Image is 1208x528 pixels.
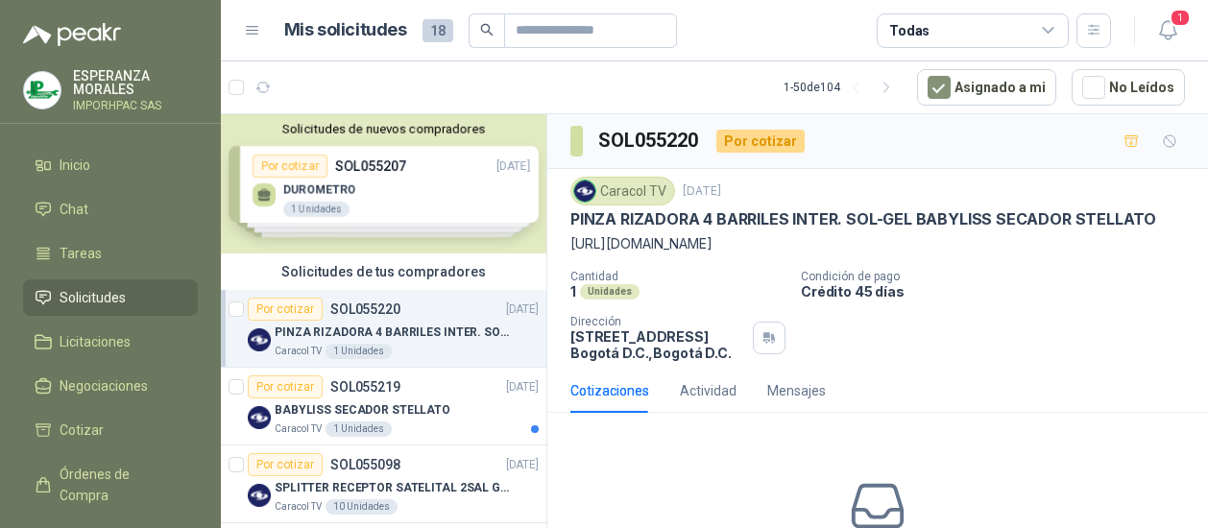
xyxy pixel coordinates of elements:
[248,406,271,429] img: Company Logo
[23,279,198,316] a: Solicitudes
[60,464,180,506] span: Órdenes de Compra
[801,270,1200,283] p: Condición de pago
[221,253,546,290] div: Solicitudes de tus compradores
[506,456,539,474] p: [DATE]
[1170,9,1191,27] span: 1
[248,375,323,398] div: Por cotizar
[570,270,785,283] p: Cantidad
[60,155,90,176] span: Inicio
[60,199,88,220] span: Chat
[73,69,198,96] p: ESPERANZA MORALES
[570,283,576,300] p: 1
[917,69,1056,106] button: Asignado a mi
[506,378,539,396] p: [DATE]
[248,328,271,351] img: Company Logo
[23,23,121,46] img: Logo peakr
[248,298,323,321] div: Por cotizar
[60,375,148,396] span: Negociaciones
[275,499,322,515] p: Caracol TV
[284,16,407,44] h1: Mis solicitudes
[23,368,198,404] a: Negociaciones
[248,453,323,476] div: Por cotizar
[574,180,595,202] img: Company Logo
[275,479,514,497] p: SPLITTER RECEPTOR SATELITAL 2SAL GT-SP21
[221,445,546,523] a: Por cotizarSOL055098[DATE] Company LogoSPLITTER RECEPTOR SATELITAL 2SAL GT-SP21Caracol TV10 Unidades
[221,114,546,253] div: Solicitudes de nuevos compradoresPor cotizarSOL055207[DATE] DUROMETRO1 UnidadesPor cotizarSOL0551...
[60,243,102,264] span: Tareas
[326,344,392,359] div: 1 Unidades
[24,72,60,108] img: Company Logo
[275,421,322,437] p: Caracol TV
[889,20,930,41] div: Todas
[23,147,198,183] a: Inicio
[570,177,675,205] div: Caracol TV
[275,401,450,420] p: BABYLISS SECADOR STELLATO
[423,19,453,42] span: 18
[716,130,805,153] div: Por cotizar
[221,290,546,368] a: Por cotizarSOL055220[DATE] Company LogoPINZA RIZADORA 4 BARRILES INTER. SOL-GEL BABYLISS SECADOR ...
[23,235,198,272] a: Tareas
[330,458,400,471] p: SOL055098
[229,122,539,136] button: Solicitudes de nuevos compradores
[330,380,400,394] p: SOL055219
[221,368,546,445] a: Por cotizarSOL055219[DATE] Company LogoBABYLISS SECADOR STELLATOCaracol TV1 Unidades
[60,331,131,352] span: Licitaciones
[570,233,1185,254] p: [URL][DOMAIN_NAME]
[683,182,721,201] p: [DATE]
[801,283,1200,300] p: Crédito 45 días
[767,380,826,401] div: Mensajes
[570,380,649,401] div: Cotizaciones
[60,420,104,441] span: Cotizar
[275,344,322,359] p: Caracol TV
[23,412,198,448] a: Cotizar
[326,499,398,515] div: 10 Unidades
[598,126,701,156] h3: SOL055220
[23,324,198,360] a: Licitaciones
[580,284,640,300] div: Unidades
[570,328,745,361] p: [STREET_ADDRESS] Bogotá D.C. , Bogotá D.C.
[506,300,539,319] p: [DATE]
[570,315,745,328] p: Dirección
[248,484,271,507] img: Company Logo
[330,302,400,316] p: SOL055220
[326,421,392,437] div: 1 Unidades
[23,456,198,514] a: Órdenes de Compra
[60,287,126,308] span: Solicitudes
[23,191,198,228] a: Chat
[570,209,1156,229] p: PINZA RIZADORA 4 BARRILES INTER. SOL-GEL BABYLISS SECADOR STELLATO
[784,72,902,103] div: 1 - 50 de 104
[480,23,494,36] span: search
[73,100,198,111] p: IMPORHPAC SAS
[275,324,514,342] p: PINZA RIZADORA 4 BARRILES INTER. SOL-GEL BABYLISS SECADOR STELLATO
[1150,13,1185,48] button: 1
[680,380,737,401] div: Actividad
[1072,69,1185,106] button: No Leídos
